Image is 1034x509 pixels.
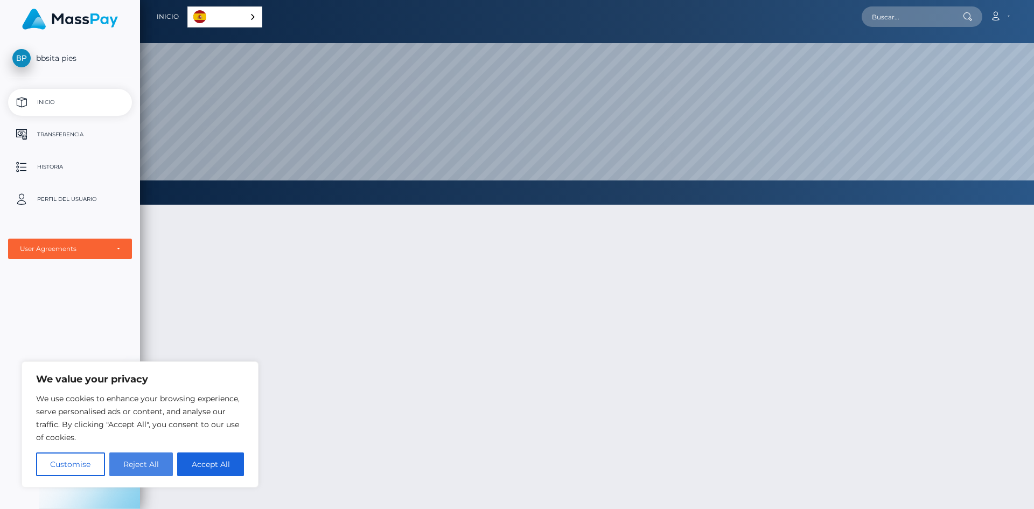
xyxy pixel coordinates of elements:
[187,6,262,27] div: Language
[12,127,128,143] p: Transferencia
[862,6,963,27] input: Buscar...
[188,7,262,27] a: Español
[22,361,258,487] div: We value your privacy
[8,239,132,259] button: User Agreements
[8,89,132,116] a: Inicio
[20,245,108,253] div: User Agreements
[36,452,105,476] button: Customise
[177,452,244,476] button: Accept All
[8,154,132,180] a: Historia
[36,392,244,444] p: We use cookies to enhance your browsing experience, serve personalised ads or content, and analys...
[109,452,173,476] button: Reject All
[12,159,128,175] p: Historia
[12,94,128,110] p: Inicio
[12,191,128,207] p: Perfil del usuario
[187,6,262,27] aside: Language selected: Español
[157,5,179,28] a: Inicio
[8,121,132,148] a: Transferencia
[36,373,244,386] p: We value your privacy
[8,186,132,213] a: Perfil del usuario
[22,9,118,30] img: MassPay
[8,53,132,63] span: bbsita pies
